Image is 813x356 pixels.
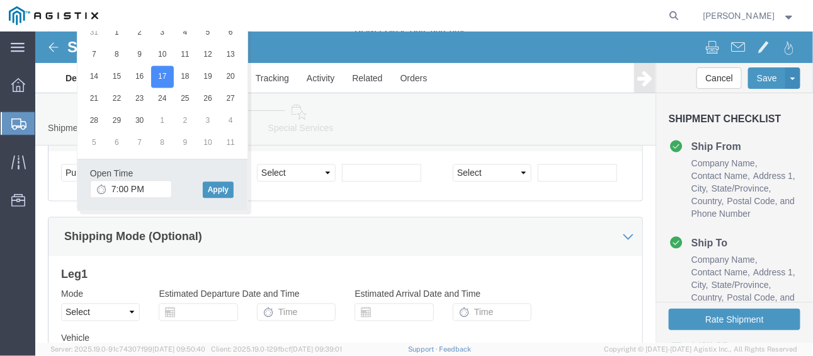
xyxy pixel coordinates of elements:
[211,345,342,353] span: Client: 2025.19.0-129fbcf
[35,32,813,343] iframe: FS Legacy Container
[9,6,98,25] img: logo
[703,9,775,23] span: Brenda Williams
[703,8,796,23] button: [PERSON_NAME]
[291,345,342,353] span: [DATE] 09:39:01
[408,345,440,353] a: Support
[604,344,798,355] span: Copyright © [DATE]-[DATE] Agistix Inc., All Rights Reserved
[152,345,205,353] span: [DATE] 09:50:40
[440,345,472,353] a: Feedback
[50,345,205,353] span: Server: 2025.19.0-91c74307f99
